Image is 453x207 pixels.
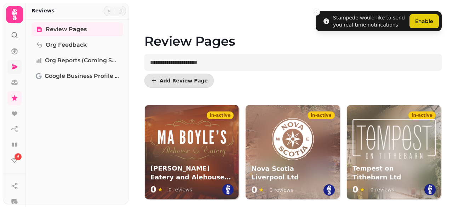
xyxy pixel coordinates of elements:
span: 4 [17,154,19,159]
div: 0 reviews [168,186,192,193]
div: Stampede would like to send you real-time notifications [333,14,407,28]
span: Org Reports (coming soon) [45,56,119,65]
a: Org Reports (coming soon) [31,53,123,68]
a: Google Business Profile (Beta) [31,69,123,83]
span: Add Review Page [160,78,208,83]
span: Review Pages [46,25,87,34]
span: ★ [158,185,163,194]
h3: [PERSON_NAME] Eatery and Alehouse Ltd [150,164,234,182]
img: st.png [424,184,436,195]
span: ★ [360,185,365,194]
h1: Review Pages [144,17,442,48]
span: 0 [251,184,257,196]
img: Ma Boyle's Eatery and Alehouse Ltd [150,119,234,159]
span: 0 [150,184,156,195]
a: 4 [7,153,22,167]
span: 0 [352,184,359,195]
div: 0 reviews [269,186,293,194]
a: Review Pages [31,22,123,36]
img: st.png [222,184,234,195]
button: Enable [409,14,439,28]
div: in-active [408,111,436,119]
img: Tempest on Tithebarn Ltd [352,119,436,159]
div: 0 reviews [371,186,394,193]
a: Org Feedback [31,38,123,52]
button: Add Review Page [144,74,214,88]
span: ★ [259,186,264,194]
h3: Tempest on Tithebarn Ltd [352,164,436,182]
button: Close toast [313,8,320,16]
div: in-active [308,111,335,119]
img: st.png [323,184,335,196]
div: in-active [207,111,234,119]
img: Nova Scotia Liverpool Ltd [270,116,316,162]
span: Google Business Profile (Beta) [45,72,119,80]
h3: Nova Scotia Liverpool Ltd [251,165,334,182]
span: Org Feedback [46,41,87,49]
h2: Reviews [31,7,55,14]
